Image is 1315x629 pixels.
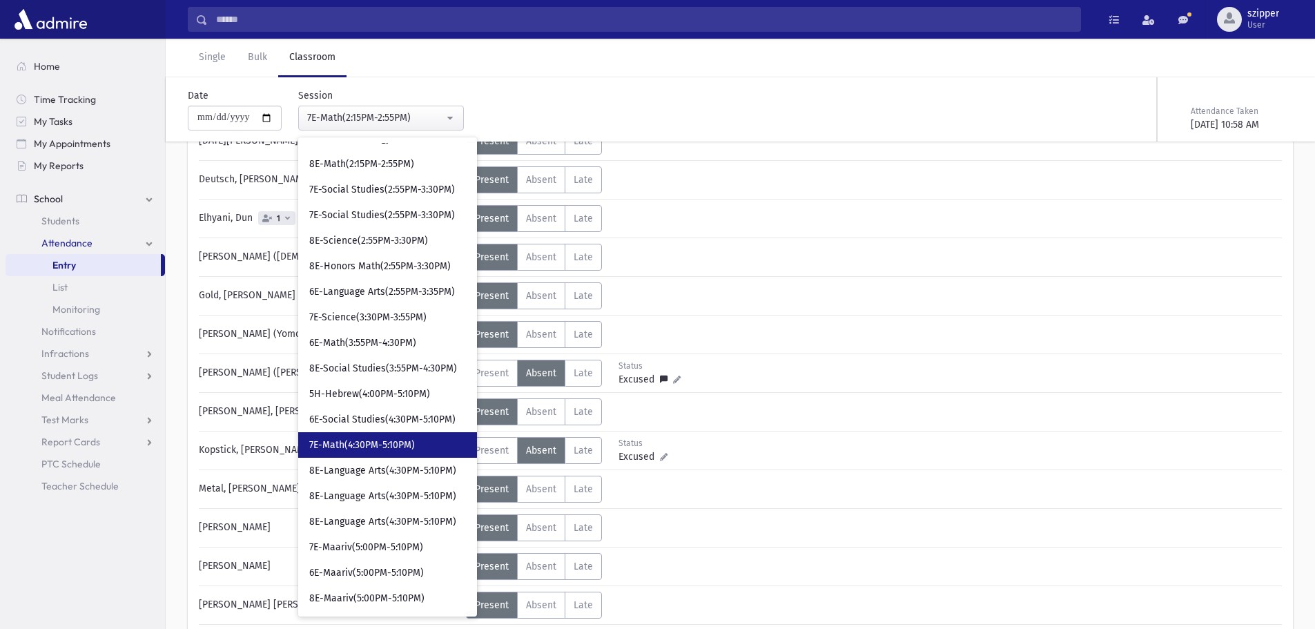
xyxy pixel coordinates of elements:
[574,483,593,495] span: Late
[574,522,593,534] span: Late
[574,406,593,418] span: Late
[475,367,509,379] span: Present
[475,483,509,495] span: Present
[298,106,464,130] button: 7E-Math(2:15PM-2:55PM)
[466,398,602,425] div: AttTypes
[574,213,593,224] span: Late
[6,88,165,110] a: Time Tracking
[466,592,602,619] div: AttTypes
[309,311,427,325] span: 7E-Science(3:30PM-3:55PM)
[309,464,456,478] span: 8E-Language Arts(4:30PM-5:10PM)
[6,133,165,155] a: My Appointments
[526,367,556,379] span: Absent
[574,174,593,186] span: Late
[278,39,347,77] a: Classroom
[6,409,165,431] a: Test Marks
[309,566,424,580] span: 6E-Maariv(5:00PM-5:10PM)
[34,193,63,205] span: School
[574,445,593,456] span: Late
[1247,19,1279,30] span: User
[6,387,165,409] a: Meal Attendance
[6,320,165,342] a: Notifications
[574,290,593,302] span: Late
[475,445,509,456] span: Present
[192,166,466,193] div: Deutsch, [PERSON_NAME]
[6,155,165,177] a: My Reports
[466,244,602,271] div: AttTypes
[466,282,602,309] div: AttTypes
[574,367,593,379] span: Late
[188,39,237,77] a: Single
[208,7,1080,32] input: Search
[475,174,509,186] span: Present
[41,237,92,249] span: Attendance
[34,93,96,106] span: Time Tracking
[309,260,451,273] span: 8E-Honors Math(2:55PM-3:30PM)
[6,110,165,133] a: My Tasks
[475,290,509,302] span: Present
[466,437,602,464] div: AttTypes
[574,251,593,263] span: Late
[192,321,466,348] div: [PERSON_NAME] (Yomo)
[192,592,466,619] div: [PERSON_NAME] [PERSON_NAME] ([PERSON_NAME])
[34,137,110,150] span: My Appointments
[466,360,602,387] div: AttTypes
[526,483,556,495] span: Absent
[309,132,459,146] span: 8E-Honors Biology(2:15PM-2:55PM)
[475,213,509,224] span: Present
[34,159,84,172] span: My Reports
[309,157,414,171] span: 8E-Math(2:15PM-2:55PM)
[475,251,509,263] span: Present
[526,213,556,224] span: Absent
[475,522,509,534] span: Present
[526,599,556,611] span: Absent
[309,515,456,529] span: 8E-Language Arts(4:30PM-5:10PM)
[526,561,556,572] span: Absent
[526,290,556,302] span: Absent
[1191,117,1290,132] div: [DATE] 10:58 AM
[6,453,165,475] a: PTC Schedule
[309,541,423,554] span: 7E-Maariv(5:00PM-5:10PM)
[307,110,444,125] div: 7E-Math(2:15PM-2:55PM)
[526,174,556,186] span: Absent
[6,210,165,232] a: Students
[192,553,466,580] div: [PERSON_NAME]
[309,336,416,350] span: 6E-Math(3:55PM-4:30PM)
[6,298,165,320] a: Monitoring
[6,276,165,298] a: List
[52,259,76,271] span: Entry
[309,438,415,452] span: 7E-Math(4:30PM-5:10PM)
[274,214,283,223] span: 1
[192,437,466,464] div: Kopstick, [PERSON_NAME]
[192,476,466,503] div: Metal, [PERSON_NAME] (Chazam) ([PERSON_NAME])
[466,321,602,348] div: AttTypes
[237,39,278,77] a: Bulk
[6,365,165,387] a: Student Logs
[6,55,165,77] a: Home
[6,188,165,210] a: School
[1191,105,1290,117] div: Attendance Taken
[526,406,556,418] span: Absent
[309,413,456,427] span: 6E-Social Studies(4:30PM-5:10PM)
[192,398,466,425] div: [PERSON_NAME], [PERSON_NAME]
[192,360,466,387] div: [PERSON_NAME] ([PERSON_NAME])
[192,282,466,309] div: Gold, [PERSON_NAME] ([PERSON_NAME])
[6,254,161,276] a: Entry
[41,458,101,470] span: PTC Schedule
[618,360,681,372] div: Status
[574,329,593,340] span: Late
[526,522,556,534] span: Absent
[1247,8,1279,19] span: szipper
[309,592,425,606] span: 8E-Maariv(5:00PM-5:10PM)
[309,387,430,401] span: 5H-Hebrew(4:00PM-5:10PM)
[6,475,165,497] a: Teacher Schedule
[192,244,466,271] div: [PERSON_NAME] ([DEMOGRAPHIC_DATA])
[41,325,96,338] span: Notifications
[41,480,119,492] span: Teacher Schedule
[526,251,556,263] span: Absent
[41,215,79,227] span: Students
[309,490,456,503] span: 8E-Language Arts(4:30PM-5:10PM)
[11,6,90,33] img: AdmirePro
[41,436,100,448] span: Report Cards
[466,205,602,232] div: AttTypes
